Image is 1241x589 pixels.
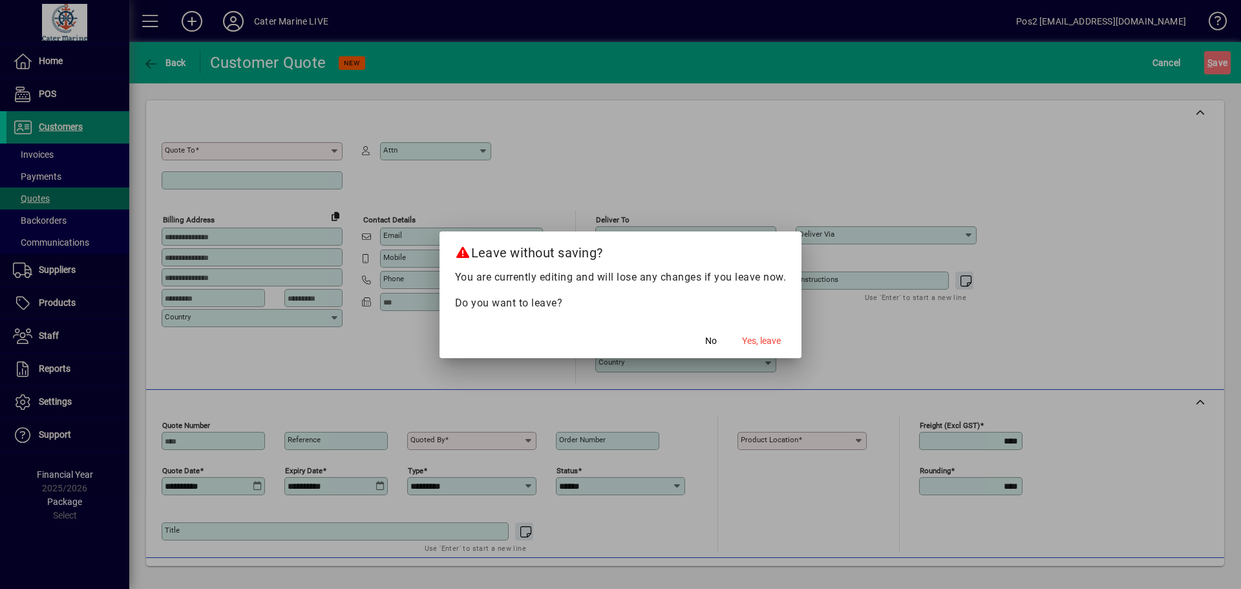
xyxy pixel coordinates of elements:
p: Do you want to leave? [455,295,787,311]
button: Yes, leave [737,330,786,353]
p: You are currently editing and will lose any changes if you leave now. [455,270,787,285]
h2: Leave without saving? [440,231,802,269]
span: No [705,334,717,348]
span: Yes, leave [742,334,781,348]
button: No [690,330,732,353]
